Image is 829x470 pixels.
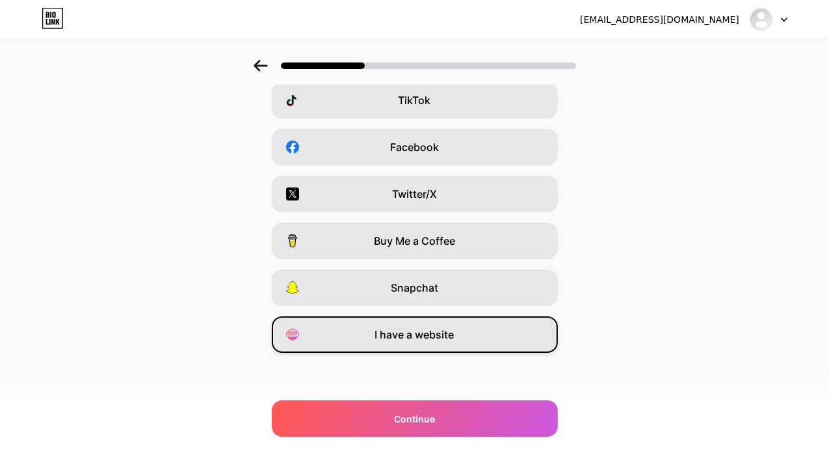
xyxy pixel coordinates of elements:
[580,13,739,27] div: [EMAIL_ADDRESS][DOMAIN_NAME]
[394,412,435,426] span: Continue
[390,139,439,155] span: Facebook
[392,186,437,202] span: Twitter/X
[399,92,431,108] span: TikTok
[375,327,454,342] span: I have a website
[391,280,438,296] span: Snapchat
[749,7,774,32] img: banglabetreview
[374,233,455,249] span: Buy Me a Coffee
